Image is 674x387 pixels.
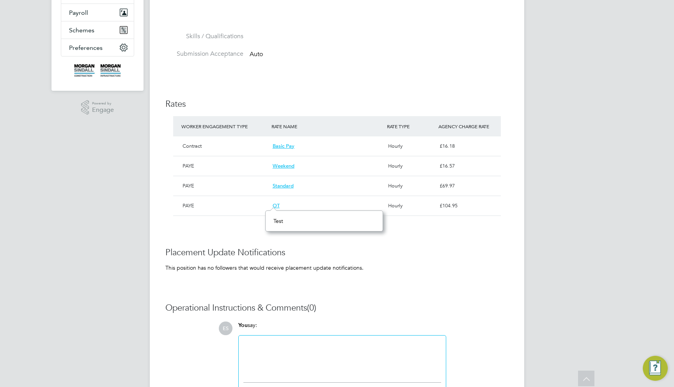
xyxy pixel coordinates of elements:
div: £16.57 [436,159,501,173]
div: PAYE [179,179,270,193]
span: Auto [250,50,263,58]
label: Submission Acceptance [165,50,243,58]
div: PAYE [179,159,270,173]
div: This position has no followers that would receive placement update notifications. [165,264,509,271]
div: £16.18 [436,140,501,153]
div: Hourly [385,179,436,193]
div: Hourly [385,199,436,212]
span: Payroll [69,9,88,16]
button: Schemes [61,21,134,39]
button: Preferences [61,39,134,56]
span: Basic Pay [273,143,294,149]
span: Engage [92,107,114,113]
span: Schemes [69,27,94,34]
span: Test [273,217,283,224]
div: RATE TYPE [385,119,436,133]
div: WORKER ENGAGEMENT TYPE [179,119,270,133]
label: Skills / Qualifications [165,32,243,41]
div: Hourly [385,140,436,153]
div: PAYE [179,199,270,212]
span: Preferences [69,44,103,51]
img: morgansindall-logo-retina.png [74,64,121,77]
span: Standard [273,182,294,189]
a: Powered byEngage [81,100,114,115]
span: ES [219,322,232,335]
div: RATE NAME [270,119,385,133]
div: AGENCY CHARGE RATE [436,119,501,133]
a: Go to home page [61,64,134,77]
span: (0) [307,302,316,313]
div: Contract [179,140,270,153]
div: £69.97 [436,179,501,193]
div: Hourly [385,159,436,173]
h3: Operational Instructions & Comments [165,302,509,314]
span: Powered by [92,100,114,107]
h3: Rates [165,99,509,110]
div: £104.95 [436,199,501,212]
span: OT [273,202,280,209]
span: You [238,322,248,329]
h3: Placement Update Notifications [165,247,509,258]
span: Weekend [273,163,294,169]
button: Payroll [61,4,134,21]
button: Engage Resource Center [643,356,668,381]
div: say: [238,322,446,335]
